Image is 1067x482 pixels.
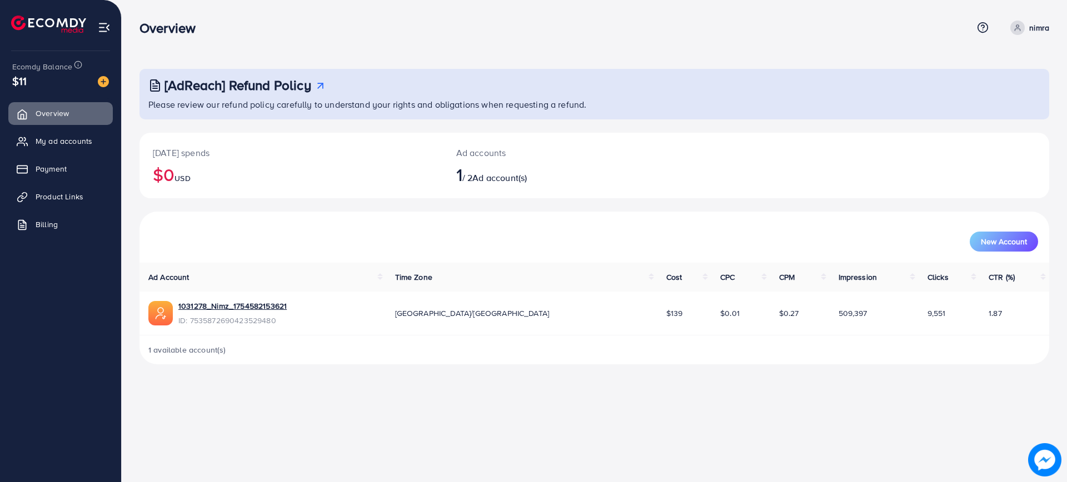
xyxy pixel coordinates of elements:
[148,98,1043,111] p: Please review our refund policy carefully to understand your rights and obligations when requesti...
[36,191,83,202] span: Product Links
[456,164,657,185] h2: / 2
[153,146,430,159] p: [DATE] spends
[1006,21,1049,35] a: nimra
[12,61,72,72] span: Ecomdy Balance
[839,272,877,283] span: Impression
[148,272,190,283] span: Ad Account
[36,135,92,147] span: My ad accounts
[12,73,27,89] span: $11
[779,308,799,319] span: $0.27
[666,272,682,283] span: Cost
[98,76,109,87] img: image
[174,173,190,184] span: USD
[839,308,867,319] span: 509,397
[928,272,949,283] span: Clicks
[989,272,1015,283] span: CTR (%)
[164,77,311,93] h3: [AdReach] Refund Policy
[1029,21,1049,34] p: nimra
[8,158,113,180] a: Payment
[8,130,113,152] a: My ad accounts
[8,102,113,124] a: Overview
[153,164,430,185] h2: $0
[1028,443,1061,476] img: image
[98,21,111,34] img: menu
[472,172,527,184] span: Ad account(s)
[36,108,69,119] span: Overview
[139,20,205,36] h3: Overview
[989,308,1002,319] span: 1.87
[720,272,735,283] span: CPC
[148,301,173,325] img: ic-ads-acc.e4c84228.svg
[8,185,113,208] a: Product Links
[981,238,1027,245] span: New Account
[779,272,795,283] span: CPM
[148,344,226,355] span: 1 available account(s)
[928,308,946,319] span: 9,551
[178,315,287,326] span: ID: 7535872690423529480
[456,162,462,187] span: 1
[178,300,287,312] a: 1031278_Nimz_1754582153621
[11,16,86,33] img: logo
[8,213,113,235] a: Billing
[720,308,740,319] span: $0.01
[970,232,1038,252] button: New Account
[36,219,58,230] span: Billing
[36,163,67,174] span: Payment
[666,308,683,319] span: $139
[395,272,432,283] span: Time Zone
[395,308,550,319] span: [GEOGRAPHIC_DATA]/[GEOGRAPHIC_DATA]
[456,146,657,159] p: Ad accounts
